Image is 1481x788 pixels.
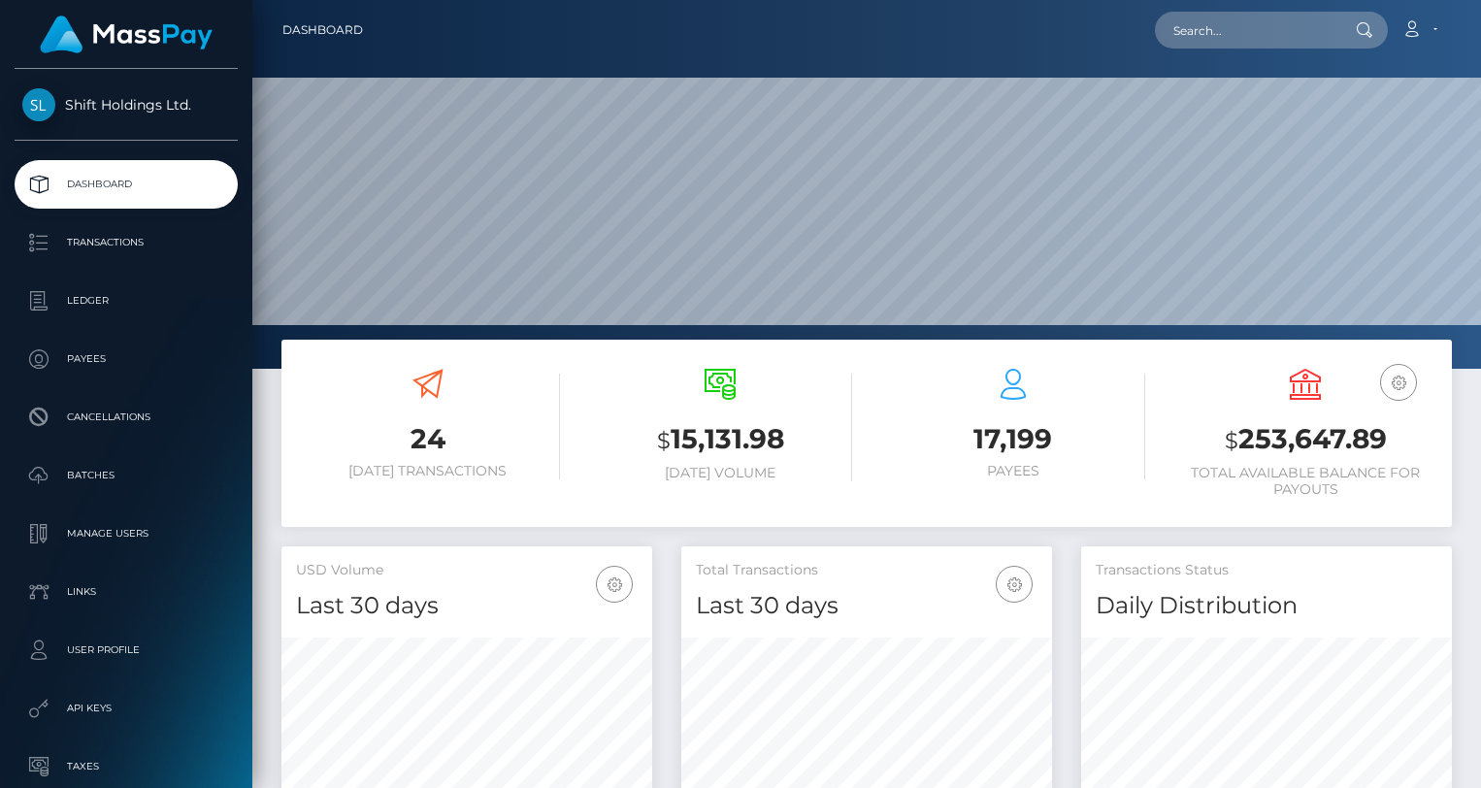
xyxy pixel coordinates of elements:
[22,88,55,121] img: Shift Holdings Ltd.
[22,577,230,607] p: Links
[40,16,213,53] img: MassPay Logo
[15,335,238,383] a: Payees
[589,465,853,481] h6: [DATE] Volume
[1096,589,1437,623] h4: Daily Distribution
[15,451,238,500] a: Batches
[22,519,230,548] p: Manage Users
[22,461,230,490] p: Batches
[22,694,230,723] p: API Keys
[881,463,1145,479] h6: Payees
[881,420,1145,458] h3: 17,199
[22,636,230,665] p: User Profile
[1174,465,1438,498] h6: Total Available Balance for Payouts
[22,228,230,257] p: Transactions
[15,96,238,114] span: Shift Holdings Ltd.
[22,286,230,315] p: Ledger
[696,561,1037,580] h5: Total Transactions
[15,160,238,209] a: Dashboard
[15,277,238,325] a: Ledger
[1155,12,1337,49] input: Search...
[22,345,230,374] p: Payees
[1096,561,1437,580] h5: Transactions Status
[22,403,230,432] p: Cancellations
[696,589,1037,623] h4: Last 30 days
[15,626,238,674] a: User Profile
[15,218,238,267] a: Transactions
[22,170,230,199] p: Dashboard
[15,509,238,558] a: Manage Users
[296,561,638,580] h5: USD Volume
[15,684,238,733] a: API Keys
[296,420,560,458] h3: 24
[1174,420,1438,460] h3: 253,647.89
[296,589,638,623] h4: Last 30 days
[15,393,238,442] a: Cancellations
[296,463,560,479] h6: [DATE] Transactions
[657,427,671,454] small: $
[1225,427,1238,454] small: $
[15,568,238,616] a: Links
[589,420,853,460] h3: 15,131.98
[282,10,363,50] a: Dashboard
[22,752,230,781] p: Taxes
